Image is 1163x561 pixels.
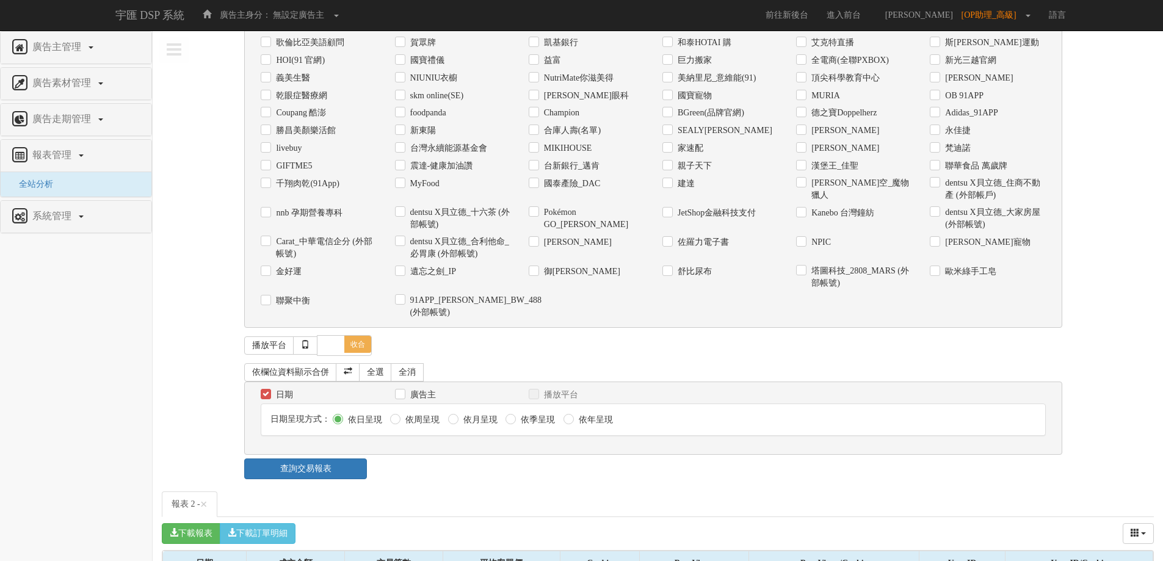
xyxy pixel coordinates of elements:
label: 國寶禮儀 [407,54,444,67]
label: 親子天下 [675,160,712,172]
label: [PERSON_NAME] [808,142,879,154]
label: 新東陽 [407,125,436,137]
a: 廣告走期管理 [10,110,142,129]
label: 艾克特直播 [808,37,854,49]
label: 依日呈現 [345,414,382,426]
label: HOI(91 官網) [273,54,325,67]
label: 台新銀行_邁肯 [541,160,600,172]
label: 日期 [273,389,293,401]
label: GIFTME5 [273,160,312,172]
button: columns [1123,523,1154,544]
span: 日期呈現方式： [270,414,330,424]
label: 賀眾牌 [407,37,436,49]
a: 查詢交易報表 [244,458,367,479]
span: 無設定廣告主 [273,10,324,20]
label: 和泰HOTAI 購 [675,37,731,49]
label: 舒比尿布 [675,266,712,278]
label: 合庫人壽(名單) [541,125,601,137]
label: 聯華食品 萬歲牌 [942,160,1007,172]
label: 斯[PERSON_NAME]運動 [942,37,1038,49]
span: 廣告走期管理 [29,114,97,124]
span: [OP助理_高級] [962,10,1023,20]
a: 報表管理 [10,146,142,165]
label: MIKIHOUSE [541,142,592,154]
label: 播放平台 [541,389,578,401]
label: 勝昌美顏樂活館 [273,125,336,137]
a: 報表 2 - [162,491,217,517]
label: 依季呈現 [518,414,555,426]
label: 台灣永續能源基金會 [407,142,487,154]
label: 德之寶Doppelherz [808,107,877,119]
label: 凱基銀行 [541,37,578,49]
label: BGreen(品牌官網) [675,107,744,119]
label: 震達-健康加油讚 [407,160,473,172]
label: dentsu X貝立德_合利他命_必胃康 (外部帳號) [407,236,510,260]
label: 美納里尼_意維能(91) [675,72,756,84]
label: NutriMate你滋美得 [541,72,614,84]
label: 千翔肉乾(91App) [273,178,339,190]
label: [PERSON_NAME] [808,125,879,137]
label: Carat_中華電信企分 (外部帳號) [273,236,376,260]
label: SEALY[PERSON_NAME] [675,125,772,137]
label: 巨力搬家 [675,54,712,67]
label: 梵迪諾 [942,142,971,154]
label: 乾眼症醫療網 [273,90,327,102]
label: foodpanda [407,107,446,119]
label: nnb 孕期營養專科 [273,207,342,219]
label: [PERSON_NAME]眼科 [541,90,629,102]
span: 報表管理 [29,150,78,160]
label: 依年呈現 [576,414,613,426]
label: 家速配 [675,142,703,154]
span: 廣告素材管理 [29,78,97,88]
label: 金好運 [273,266,302,278]
label: 建達 [675,178,695,190]
label: livebuy [273,142,302,154]
button: Close [200,498,208,511]
label: [PERSON_NAME]寵物 [942,236,1030,248]
label: 全電商(全聯PXBOX) [808,54,889,67]
button: 下載訂單明細 [220,523,295,544]
button: 下載報表 [162,523,220,544]
label: Pokémon GO_[PERSON_NAME] [541,206,644,231]
label: 91APP_[PERSON_NAME]_BW_488 (外部帳號) [407,294,510,319]
label: 歌倫比亞美語顧問 [273,37,344,49]
label: 塔圖科技_2808_MARS (外部帳號) [808,265,911,289]
label: dentsu X貝立德_大家房屋 (外部帳號) [942,206,1045,231]
label: 依周呈現 [402,414,440,426]
a: 廣告主管理 [10,38,142,57]
label: MURIA [808,90,840,102]
label: 新光三越官網 [942,54,996,67]
div: Columns [1123,523,1154,544]
label: 永佳捷 [942,125,971,137]
label: 廣告主 [407,389,436,401]
span: × [200,497,208,512]
label: dentsu X貝立德_十六茶 (外部帳號) [407,206,510,231]
label: dentsu X貝立德_住商不動產 (外部帳戶) [942,177,1045,201]
label: 國寶寵物 [675,90,712,102]
label: 歐米綠手工皂 [942,266,996,278]
label: NIUNIU衣櫥 [407,72,458,84]
label: NPIC [808,236,831,248]
label: 國泰產險_DAC [541,178,601,190]
label: 頂尖科學教育中心 [808,72,880,84]
label: 遺忘之劍_IP [407,266,456,278]
label: Coupang 酷澎 [273,107,326,119]
label: OB 91APP [942,90,984,102]
a: 全消 [391,363,424,382]
span: [PERSON_NAME] [879,10,959,20]
span: 廣告主身分： [220,10,271,20]
a: 全選 [359,363,392,382]
label: MyFood [407,178,440,190]
label: 依月呈現 [460,414,498,426]
label: 佐羅力電子書 [675,236,729,248]
label: JetShop金融科技支付 [675,207,756,219]
span: 收合 [344,336,371,353]
label: [PERSON_NAME]空_魔物獵人 [808,177,911,201]
label: [PERSON_NAME] [541,236,612,248]
a: 全站分析 [10,179,53,189]
span: 廣告主管理 [29,42,87,52]
a: 廣告素材管理 [10,74,142,93]
label: 聯聚中衡 [273,295,310,307]
label: Kanebo 台灣鐘紡 [808,207,874,219]
label: 御[PERSON_NAME] [541,266,620,278]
